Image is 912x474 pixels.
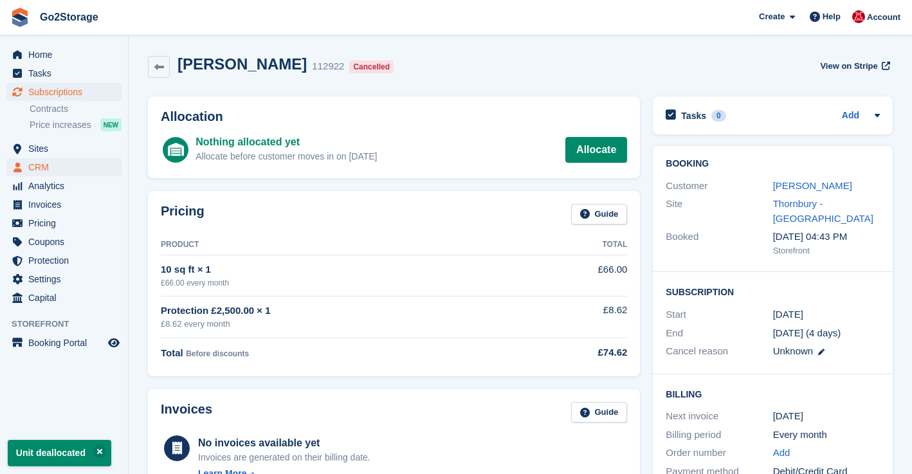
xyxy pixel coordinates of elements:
[666,179,772,194] div: Customer
[823,10,841,23] span: Help
[178,55,307,73] h2: [PERSON_NAME]
[773,409,880,424] div: [DATE]
[28,177,105,195] span: Analytics
[565,137,627,163] a: Allocate
[666,230,772,257] div: Booked
[6,140,122,158] a: menu
[529,296,628,338] td: £8.62
[666,446,772,460] div: Order number
[773,428,880,442] div: Every month
[28,46,105,64] span: Home
[666,197,772,226] div: Site
[529,345,628,360] div: £74.62
[773,244,880,257] div: Storefront
[30,103,122,115] a: Contracts
[867,11,900,24] span: Account
[161,347,183,358] span: Total
[529,235,628,255] th: Total
[666,159,880,169] h2: Booking
[6,270,122,288] a: menu
[666,326,772,341] div: End
[529,255,628,296] td: £66.00
[6,251,122,269] a: menu
[6,334,122,352] a: menu
[711,110,726,122] div: 0
[161,402,212,423] h2: Invoices
[28,334,105,352] span: Booking Portal
[196,134,377,150] div: Nothing allocated yet
[28,251,105,269] span: Protection
[820,60,877,73] span: View on Stripe
[666,428,772,442] div: Billing period
[6,83,122,101] a: menu
[773,307,803,322] time: 2025-10-11 00:00:00 UTC
[773,327,841,338] span: [DATE] (4 days)
[6,46,122,64] a: menu
[30,119,91,131] span: Price increases
[161,304,529,318] div: Protection £2,500.00 × 1
[161,204,205,225] h2: Pricing
[28,233,105,251] span: Coupons
[6,233,122,251] a: menu
[100,118,122,131] div: NEW
[28,140,105,158] span: Sites
[773,345,814,356] span: Unknown
[312,59,344,74] div: 112922
[161,109,627,124] h2: Allocation
[161,235,529,255] th: Product
[571,204,628,225] a: Guide
[6,214,122,232] a: menu
[186,349,249,358] span: Before discounts
[815,55,893,77] a: View on Stripe
[349,60,394,73] div: Cancelled
[666,387,880,400] h2: Billing
[773,446,790,460] a: Add
[666,285,880,298] h2: Subscription
[842,109,859,123] a: Add
[28,158,105,176] span: CRM
[161,262,529,277] div: 10 sq ft × 1
[681,110,706,122] h2: Tasks
[161,277,529,289] div: £66.00 every month
[773,230,880,244] div: [DATE] 04:43 PM
[106,335,122,351] a: Preview store
[28,289,105,307] span: Capital
[28,64,105,82] span: Tasks
[28,196,105,214] span: Invoices
[773,198,873,224] a: Thornbury - [GEOGRAPHIC_DATA]
[6,177,122,195] a: menu
[666,344,772,359] div: Cancel reason
[28,270,105,288] span: Settings
[571,402,628,423] a: Guide
[666,409,772,424] div: Next invoice
[6,289,122,307] a: menu
[10,8,30,27] img: stora-icon-8386f47178a22dfd0bd8f6a31ec36ba5ce8667c1dd55bd0f319d3a0aa187defe.svg
[759,10,785,23] span: Create
[30,118,122,132] a: Price increases NEW
[198,451,370,464] div: Invoices are generated on their billing date.
[28,214,105,232] span: Pricing
[6,196,122,214] a: menu
[161,318,529,331] div: £8.62 every month
[852,10,865,23] img: James Pearson
[196,150,377,163] div: Allocate before customer moves in on [DATE]
[28,83,105,101] span: Subscriptions
[12,318,128,331] span: Storefront
[6,64,122,82] a: menu
[8,440,111,466] p: Unit deallocated
[666,307,772,322] div: Start
[198,435,370,451] div: No invoices available yet
[35,6,104,28] a: Go2Storage
[6,158,122,176] a: menu
[773,180,852,191] a: [PERSON_NAME]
